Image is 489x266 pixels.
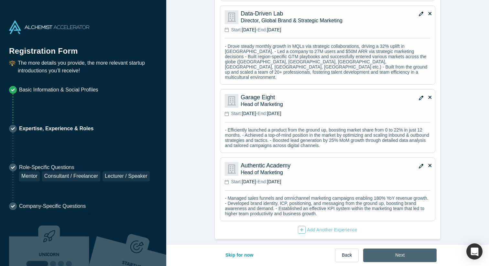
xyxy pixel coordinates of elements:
p: Director, Global Brand & Strategic Marketing [241,17,430,24]
span: Start: [231,179,242,184]
p: The more details you provide, the more relevant startup introductions you’ll receive! [18,59,157,75]
h1: Registration Form [9,38,157,57]
p: Company-Specific Questions [19,202,86,210]
img: Data-Driven Lab logo [225,10,238,24]
span: [DATE] [242,111,256,116]
p: Data-Driven Lab [241,10,383,17]
button: Skip for now [219,249,260,262]
p: - Managed sales funnels and omnichannel marketing campaigns enabling 180% YoY revenue growth. - D... [225,196,430,216]
span: Start: [231,111,242,116]
div: Mentor [19,171,40,181]
span: [DATE] [242,27,256,32]
p: Role-Specific Questions [19,164,150,171]
span: End: [258,27,267,32]
p: Authentic Academy [241,162,383,169]
p: - [231,27,281,33]
img: Authentic Academy logo [225,162,238,176]
p: - Efficiently launched a product from the ground up, boosting market share from 0 to 22% in just ... [225,127,430,148]
span: [DATE] [267,27,281,32]
p: - Drove steady monthly growth in MQLs via strategic collaborations, driving a 32% uplift in [GEOG... [225,44,430,80]
p: - [231,110,281,117]
p: - [231,178,281,185]
span: [DATE] [242,179,256,184]
img: Alchemist Accelerator Logo [9,20,89,34]
span: End: [258,179,267,184]
p: Head of Marketing [241,169,430,176]
div: Lecturer / Speaker [103,171,150,181]
span: Start: [231,27,242,32]
span: End: [258,111,267,116]
button: Add Another Experience [298,226,358,234]
button: Next [363,249,437,262]
p: Basic Information & Social Profiles [19,86,98,94]
p: Expertise, Experience & Roles [19,125,93,133]
span: [DATE] [267,111,281,116]
button: Back [335,249,359,262]
p: Head of Marketing [241,101,430,108]
div: Consultant / Freelancer [42,171,100,181]
span: [DATE] [267,179,281,184]
p: Garage Eight [241,94,383,101]
img: Garage Eight logo [225,94,238,108]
